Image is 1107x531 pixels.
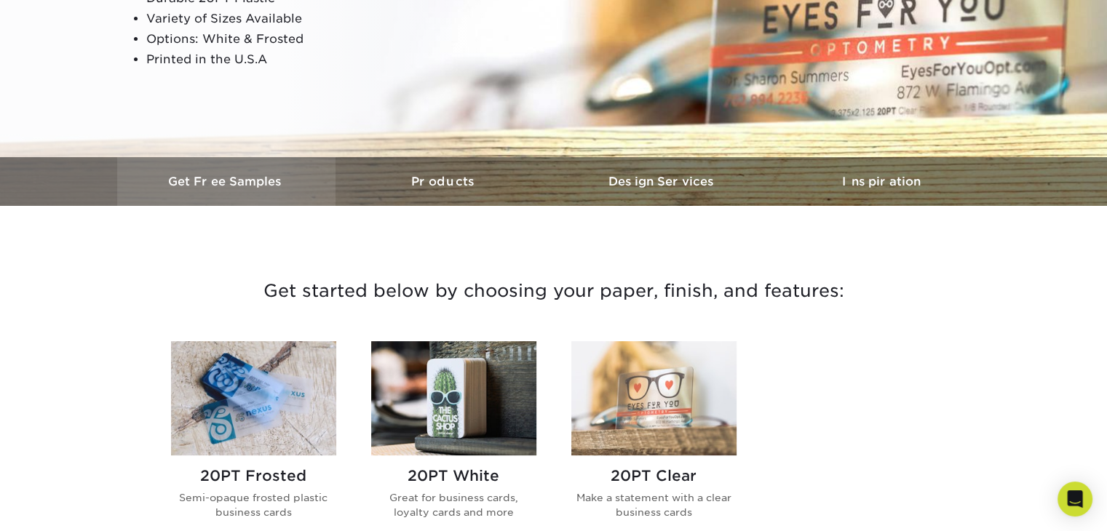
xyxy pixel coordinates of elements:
[371,341,536,455] img: 20PT White Plastic Cards
[117,157,336,206] a: Get Free Samples
[371,490,536,520] p: Great for business cards, loyalty cards and more
[336,175,554,188] h3: Products
[146,49,499,70] li: Printed in the U.S.A
[371,467,536,484] h2: 20PT White
[571,467,737,484] h2: 20PT Clear
[554,157,772,206] a: Design Services
[772,157,991,206] a: Inspiration
[117,175,336,188] h3: Get Free Samples
[772,175,991,188] h3: Inspiration
[1058,482,1092,516] div: Open Intercom Messenger
[554,175,772,188] h3: Design Services
[146,29,499,49] li: Options: White & Frosted
[171,467,336,484] h2: 20PT Frosted
[171,341,336,455] img: 20PT Frosted Plastic Cards
[146,9,499,29] li: Variety of Sizes Available
[128,258,980,324] h3: Get started below by choosing your paper, finish, and features:
[336,157,554,206] a: Products
[571,341,737,455] img: 20PT Clear Plastic Cards
[571,490,737,520] p: Make a statement with a clear business cards
[171,490,336,520] p: Semi-opaque frosted plastic business cards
